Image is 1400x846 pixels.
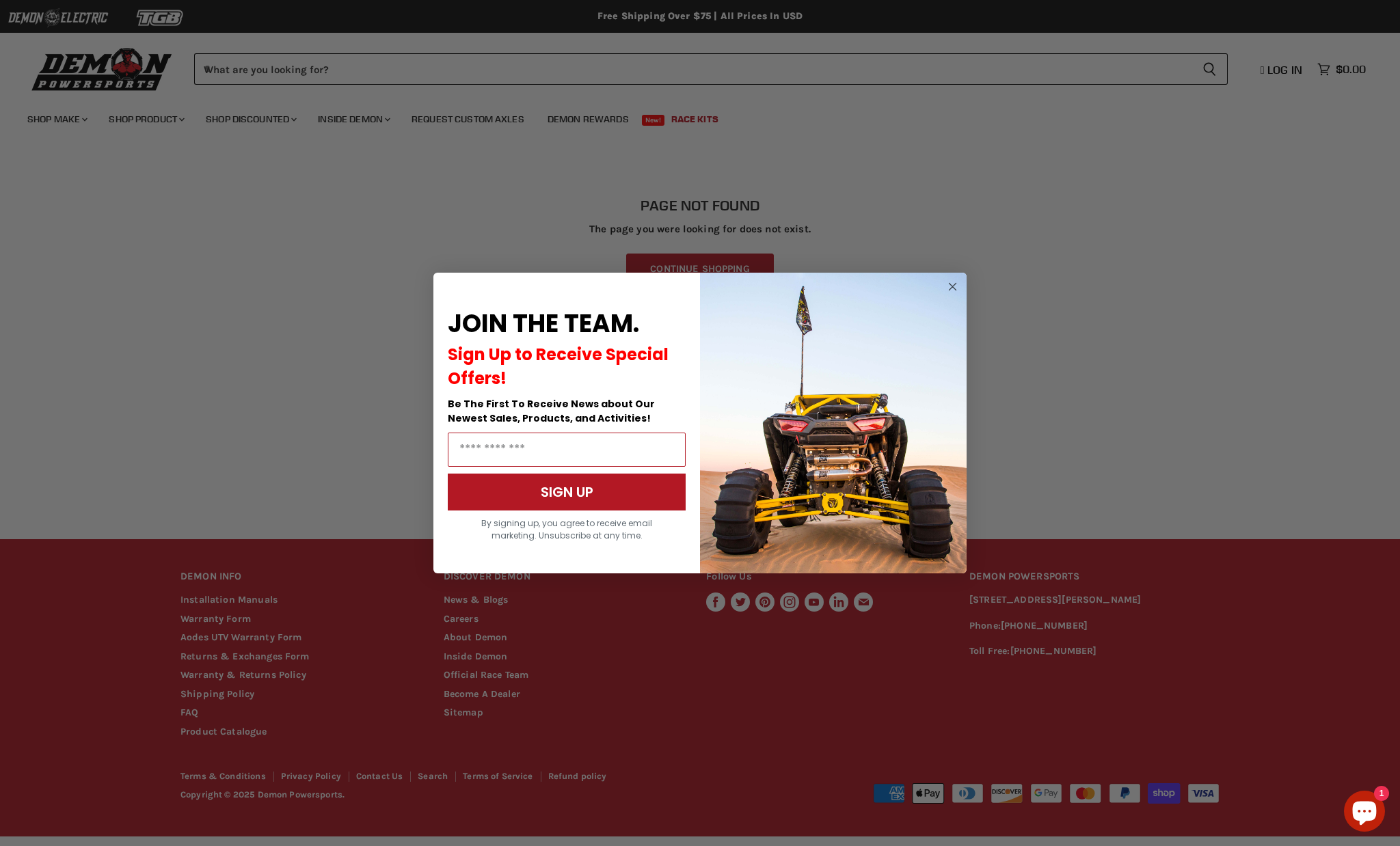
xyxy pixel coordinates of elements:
[944,278,961,295] button: Close dialog
[448,397,655,425] span: Be The First To Receive News about Our Newest Sales, Products, and Activities!
[448,306,639,341] span: JOIN THE TEAM.
[448,433,686,467] input: Email Address
[448,343,669,390] span: Sign Up to Receive Special Offers!
[700,273,967,573] img: a9095488-b6e7-41ba-879d-588abfab540b.jpeg
[1340,791,1389,835] inbox-online-store-chat: Shopify online store chat
[481,517,652,541] span: By signing up, you agree to receive email marketing. Unsubscribe at any time.
[448,474,686,510] button: SIGN UP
